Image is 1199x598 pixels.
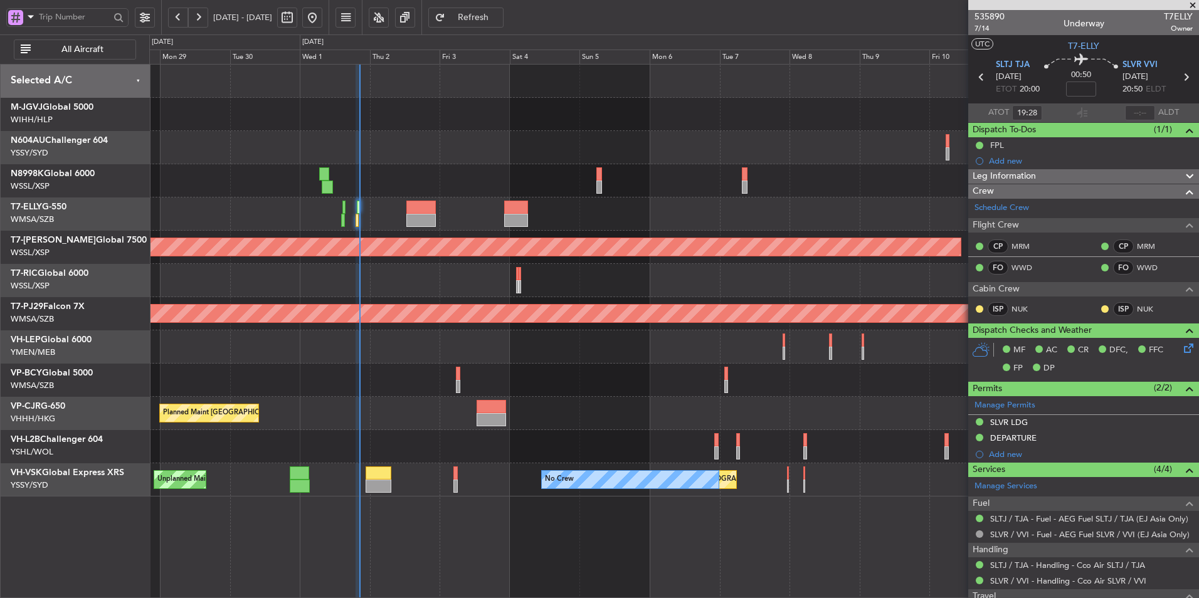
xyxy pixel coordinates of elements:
[11,313,54,325] a: WMSA/SZB
[973,123,1036,137] span: Dispatch To-Dos
[11,468,42,477] span: VH-VSK
[39,8,110,26] input: Trip Number
[428,8,504,28] button: Refresh
[973,543,1008,557] span: Handling
[990,433,1037,443] div: DEPARTURE
[11,402,65,411] a: VP-CJRG-650
[1122,83,1143,96] span: 20:50
[975,399,1035,412] a: Manage Permits
[370,50,440,65] div: Thu 2
[11,103,43,112] span: M-JGVJ
[11,302,43,311] span: T7-PJ29
[11,236,147,244] a: T7-[PERSON_NAME]Global 7500
[1078,344,1089,357] span: CR
[990,513,1188,524] a: SLTJ / TJA - Fuel - AEG Fuel SLTJ / TJA (EJ Asia Only)
[11,136,45,145] span: N604AU
[989,449,1193,459] div: Add new
[1011,262,1040,273] a: WWD
[1164,10,1193,23] span: T7ELLY
[973,463,1005,477] span: Services
[1113,239,1134,253] div: CP
[11,169,95,178] a: N8998KGlobal 6000
[1020,83,1040,96] span: 20:00
[11,480,48,491] a: YSSY/SYD
[11,335,41,344] span: VH-LEP
[11,335,92,344] a: VH-LEPGlobal 6000
[11,202,42,211] span: T7-ELLY
[1137,303,1165,315] a: NUK
[160,50,230,65] div: Mon 29
[213,12,272,23] span: [DATE] - [DATE]
[973,282,1020,296] span: Cabin Crew
[11,236,96,244] span: T7-[PERSON_NAME]
[11,446,53,458] a: YSHL/WOL
[11,136,108,145] a: N604AUChallenger 604
[973,382,1002,396] span: Permits
[990,575,1146,586] a: SLVR / VVI - Handling - Cco Air SLVR / VVI
[1122,59,1158,71] span: SLVR VVI
[929,50,1000,65] div: Fri 10
[1068,39,1099,53] span: T7-ELLY
[1154,463,1172,476] span: (4/4)
[11,214,54,225] a: WMSA/SZB
[11,280,50,291] a: WSSL/XSP
[11,435,103,444] a: VH-L2BChallenger 604
[1012,105,1042,120] input: --:--
[1154,381,1172,394] span: (2/2)
[11,114,53,125] a: WIHH/HLP
[11,147,48,159] a: YSSY/SYD
[1137,262,1165,273] a: WWD
[989,155,1193,166] div: Add new
[988,107,1009,119] span: ATOT
[990,417,1028,428] div: SLVR LDG
[973,323,1092,338] span: Dispatch Checks and Weather
[790,50,860,65] div: Wed 8
[988,302,1008,316] div: ISP
[720,50,790,65] div: Tue 7
[33,45,132,54] span: All Aircraft
[973,218,1019,233] span: Flight Crew
[973,496,990,511] span: Fuel
[1071,69,1091,81] span: 00:50
[11,468,124,477] a: VH-VSKGlobal Express XRS
[11,169,44,178] span: N8998K
[510,50,580,65] div: Sat 4
[11,269,88,278] a: T7-RICGlobal 6000
[163,404,372,422] div: Planned Maint [GEOGRAPHIC_DATA] ([GEOGRAPHIC_DATA] Intl)
[1043,362,1055,375] span: DP
[11,435,40,444] span: VH-L2B
[11,402,41,411] span: VP-CJR
[1013,362,1023,375] span: FP
[152,37,173,48] div: [DATE]
[14,39,136,60] button: All Aircraft
[996,71,1022,83] span: [DATE]
[1122,71,1148,83] span: [DATE]
[990,140,1004,150] div: FPL
[1137,241,1165,252] a: MRM
[11,103,93,112] a: M-JGVJGlobal 5000
[1109,344,1128,357] span: DFC,
[157,470,312,489] div: Unplanned Maint Sydney ([PERSON_NAME] Intl)
[1013,344,1025,357] span: MF
[1113,261,1134,275] div: FO
[302,37,324,48] div: [DATE]
[300,50,370,65] div: Wed 1
[448,13,499,22] span: Refresh
[860,50,930,65] div: Thu 9
[11,269,38,278] span: T7-RIC
[1164,23,1193,34] span: Owner
[990,560,1145,570] a: SLTJ / TJA - Handling - Cco Air SLTJ / TJA
[996,83,1017,96] span: ETOT
[545,470,574,489] div: No Crew
[650,50,720,65] div: Mon 6
[11,369,93,377] a: VP-BCYGlobal 5000
[1125,105,1155,120] input: --:--
[975,202,1029,214] a: Schedule Crew
[975,10,1005,23] span: 535890
[1146,83,1166,96] span: ELDT
[975,480,1037,493] a: Manage Services
[973,169,1036,184] span: Leg Information
[1158,107,1179,119] span: ALDT
[11,369,42,377] span: VP-BCY
[1113,302,1134,316] div: ISP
